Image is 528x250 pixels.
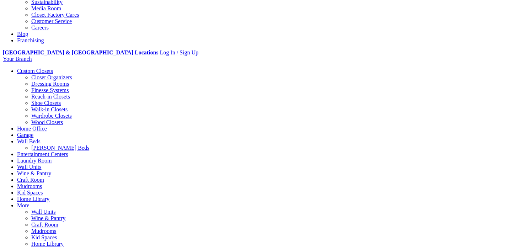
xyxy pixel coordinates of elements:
a: Log In / Sign Up [160,49,198,55]
a: Kid Spaces [17,190,43,196]
a: Mudrooms [31,228,56,234]
a: Franchising [17,37,44,43]
a: Wall Units [17,164,41,170]
a: Wood Closets [31,119,63,125]
a: Home Library [31,241,64,247]
a: Entertainment Centers [17,151,68,157]
a: Mudrooms [17,183,42,189]
a: [PERSON_NAME] Beds [31,145,89,151]
a: Custom Closets [17,68,53,74]
a: Closet Factory Cares [31,12,79,18]
a: Finesse Systems [31,87,69,93]
a: Shoe Closets [31,100,61,106]
a: Kid Spaces [31,234,57,240]
a: Craft Room [17,177,44,183]
a: More menu text will display only on big screen [17,202,30,208]
a: Wine & Pantry [31,215,65,221]
a: Wall Units [31,209,55,215]
a: Careers [31,25,49,31]
a: Home Office [17,126,47,132]
a: Customer Service [31,18,72,24]
a: Laundry Room [17,158,52,164]
a: Wall Beds [17,138,41,144]
a: Wine & Pantry [17,170,51,176]
a: Your Branch [3,56,32,62]
a: Craft Room [31,222,58,228]
a: Blog [17,31,28,37]
a: Walk-in Closets [31,106,68,112]
a: Home Library [17,196,49,202]
a: [GEOGRAPHIC_DATA] & [GEOGRAPHIC_DATA] Locations [3,49,158,55]
a: Dressing Rooms [31,81,69,87]
a: Closet Organizers [31,74,72,80]
a: Media Room [31,5,61,11]
a: Wardrobe Closets [31,113,72,119]
a: Garage [17,132,33,138]
a: Reach-in Closets [31,94,70,100]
